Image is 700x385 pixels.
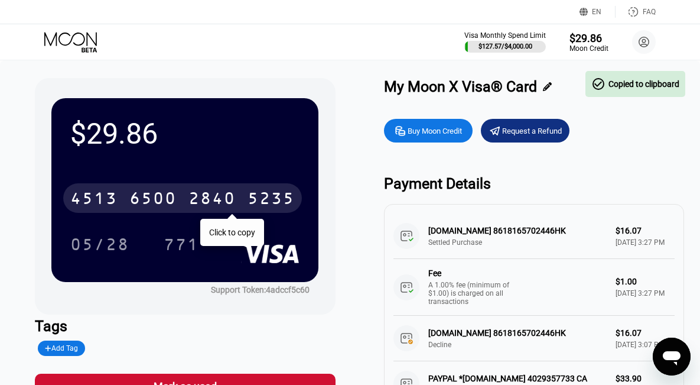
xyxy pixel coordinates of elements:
div: $127.57 / $4,000.00 [478,43,532,50]
div: $29.86 [70,117,299,151]
div: Support Token:4adccf5c60 [211,285,310,295]
div: Fee [428,268,511,278]
div: Request a Refund [502,126,562,136]
div: EN [579,6,616,18]
div: 4513 [70,190,118,209]
div: Buy Moon Credit [408,126,462,136]
div: [DATE] 3:27 PM [616,289,675,297]
div: 6500 [129,190,177,209]
div: $29.86 [569,32,608,44]
div: Support Token: 4adccf5c60 [211,285,310,295]
div: Request a Refund [481,119,569,143]
div: A 1.00% fee (minimum of $1.00) is charged on all transactions [428,281,517,306]
div: 5235 [248,190,295,209]
div: 05/28 [61,229,138,259]
span:  [591,77,605,91]
div: 2840 [188,190,236,209]
iframe: Button to launch messaging window [653,338,691,376]
div: $29.86Moon Credit [569,32,608,53]
div: Add Tag [45,344,78,352]
div: Copied to clipboard [591,77,679,91]
div: FAQ [616,6,656,18]
div: 05/28 [70,237,129,255]
div: $1.00 [616,277,675,286]
div: FeeA 1.00% fee (minimum of $1.00) is charged on all transactions$1.00[DATE] 3:27 PM [393,259,675,316]
div: Click to copy [209,228,255,237]
div: My Moon X Visa® Card [384,78,537,95]
div: FAQ [643,8,656,16]
div: Add Tag [38,341,85,356]
div: EN [592,8,601,16]
div: 771 [164,237,199,255]
div: Visa Monthly Spend Limit [464,31,546,40]
div: Payment Details [384,175,684,192]
div: Tags [35,318,335,335]
div: Moon Credit [569,44,608,53]
div: Buy Moon Credit [384,119,473,143]
div: 771 [155,229,208,259]
div: 4513650028405235 [63,183,302,213]
div: Visa Monthly Spend Limit$127.57/$4,000.00 [464,31,546,53]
